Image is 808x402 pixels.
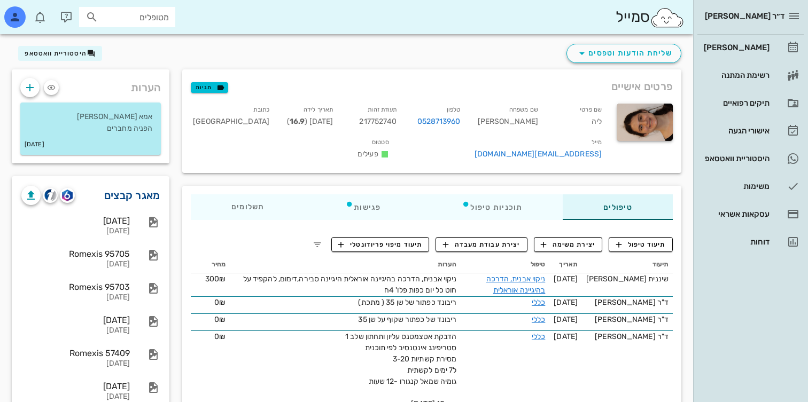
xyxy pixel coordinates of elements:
div: ד"ר [PERSON_NAME] [586,297,669,308]
span: [DATE] [554,298,578,307]
span: פעילים [358,149,378,159]
small: [DATE] [25,139,44,151]
span: תגיות [196,83,223,92]
a: עסקאות אשראי [697,201,804,227]
span: היסטוריית וואטסאפ [25,50,87,57]
div: ד"ר [PERSON_NAME] [586,314,669,325]
small: תעודת זהות [368,106,397,113]
span: תיעוד טיפול [616,240,666,249]
div: Romexis 95703 [21,282,130,292]
a: תיקים רפואיים [697,90,804,116]
th: טיפול [461,256,549,273]
span: 0₪ [214,298,226,307]
div: [PERSON_NAME] [702,43,770,52]
div: תיקים רפואיים [702,99,770,107]
th: מחיר [191,256,230,273]
div: [DATE] [21,227,130,236]
img: cliniview logo [44,189,57,201]
th: תאריך [549,256,582,273]
div: Romexis 57409 [21,348,130,358]
div: ליה [547,101,610,134]
div: פגישות [305,194,422,220]
div: היסטוריית וואטסאפ [702,154,770,163]
small: תאריך לידה [304,106,333,113]
div: שיננית [PERSON_NAME] [586,273,669,285]
span: [DATE] [554,332,578,341]
div: [DATE] [21,293,130,302]
a: כללי [532,315,545,324]
button: יצירת משימה [534,237,603,252]
span: 217752740 [359,117,397,126]
div: רשימת המתנה [702,71,770,80]
div: [PERSON_NAME] [469,101,547,134]
span: [GEOGRAPHIC_DATA] [193,117,269,126]
a: משימות [697,174,804,199]
div: [DATE] [21,392,130,401]
div: עסקאות אשראי [702,210,770,218]
div: [DATE] [21,381,130,391]
div: Romexis 95705 [21,249,130,259]
span: ד״ר [PERSON_NAME] [705,11,784,21]
a: מאגר קבצים [104,187,160,204]
span: יצירת משימה [541,240,595,249]
a: ניקוי אבנית, הדרכה בהיגיינה אוראלית [486,274,546,295]
button: תיעוד מיפוי פריודונטלי [331,237,430,252]
small: סטטוס [372,139,389,146]
span: [DATE] [554,274,578,283]
span: 0₪ [214,332,226,341]
span: ריבונד של כפתור שקוף על שן 35 [358,315,456,324]
div: הערות [12,69,169,100]
button: romexis logo [60,188,75,203]
img: SmileCloud logo [650,7,685,28]
a: היסטוריית וואטסאפ [697,146,804,171]
img: romexis logo [62,190,72,201]
span: יצירת עבודת מעבדה [443,240,520,249]
button: שליחת הודעות וטפסים [566,44,681,63]
a: 0528713960 [417,116,461,128]
div: [DATE] [21,359,130,368]
div: ד"ר [PERSON_NAME] [586,331,669,342]
a: כללי [532,298,545,307]
th: תיעוד [582,256,673,273]
span: תיעוד מיפוי פריודונטלי [338,240,422,249]
span: ריבונד כפתור של שן 35 ( מתכת) [358,298,456,307]
a: דוחות [697,229,804,255]
span: 0₪ [214,315,226,324]
small: כתובת [253,106,269,113]
small: שם פרטי [580,106,602,113]
small: טלפון [447,106,461,113]
span: שליחת הודעות וטפסים [576,47,672,60]
button: cliniview logo [43,188,58,203]
a: רשימת המתנה [697,62,804,88]
div: [DATE] [21,326,130,335]
div: משימות [702,182,770,191]
div: [DATE] [21,260,130,269]
span: 300₪ [205,274,226,283]
p: אמא [PERSON_NAME] הפניה מחברים [29,111,152,135]
div: דוחות [702,238,770,246]
small: שם משפחה [509,106,538,113]
span: ניקוי אבנית, הדרכה בהיגיינה אוראלית היגיינה סבירה,דימום, להקפיד על חוט כל יום כפות פלו' 4ח [243,274,457,295]
div: סמייל [616,6,685,29]
div: אישורי הגעה [702,127,770,135]
strong: 16.9 [290,117,305,126]
span: תשלומים [231,203,265,211]
th: הערות [230,256,461,273]
span: פרטים אישיים [611,78,673,95]
a: [EMAIL_ADDRESS][DOMAIN_NAME] [475,149,602,159]
small: מייל [592,139,602,146]
div: טיפולים [563,194,673,220]
button: יצירת עבודת מעבדה [436,237,527,252]
div: [DATE] [21,315,130,325]
div: [DATE] [21,216,130,226]
span: תג [32,9,38,15]
div: תוכניות טיפול [422,194,563,220]
a: כללי [532,332,545,341]
button: תגיות [191,82,228,93]
a: אישורי הגעה [697,118,804,144]
button: היסטוריית וואטסאפ [18,46,102,61]
span: [DATE] ( ) [287,117,333,126]
span: [DATE] [554,315,578,324]
a: [PERSON_NAME] [697,35,804,60]
button: תיעוד טיפול [609,237,673,252]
